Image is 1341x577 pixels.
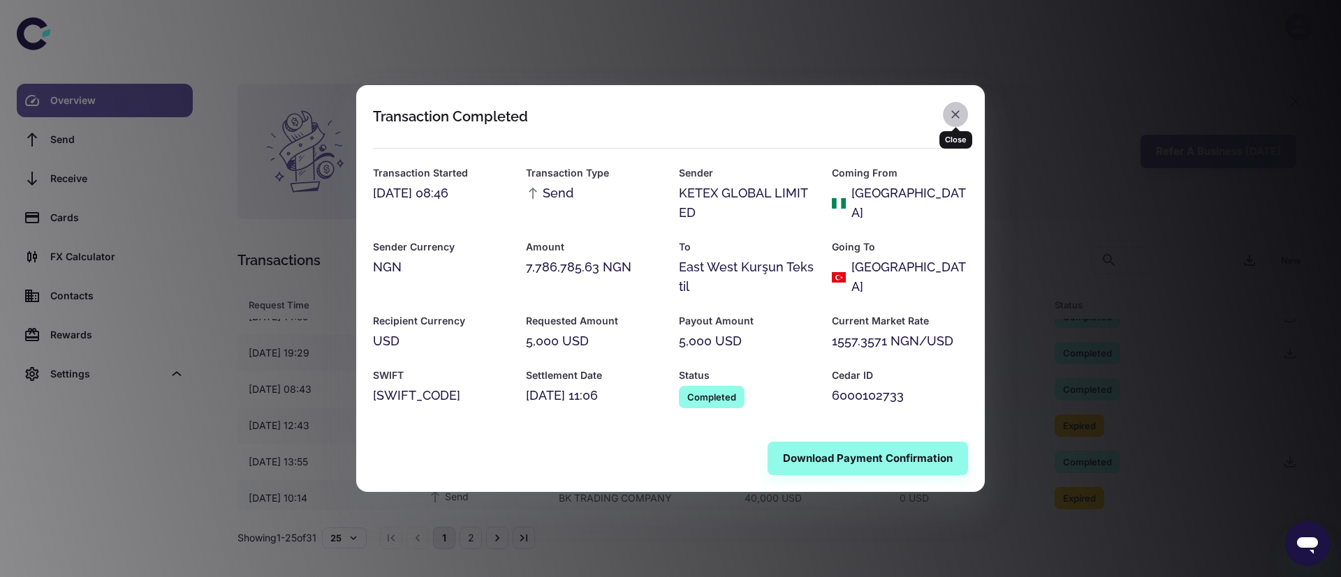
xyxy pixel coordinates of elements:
h6: Settlement Date [526,368,662,383]
h6: Transaction Type [526,165,662,181]
div: [GEOGRAPHIC_DATA] [851,257,968,297]
div: Close [939,131,972,149]
h6: To [679,239,815,255]
h6: Requested Amount [526,313,662,329]
h6: Coming From [832,165,968,181]
h6: Recipient Currency [373,313,509,329]
div: [DATE] 08:46 [373,183,509,203]
h6: Sender [679,165,815,181]
div: NGN [373,257,509,277]
div: 6000102733 [832,386,968,405]
div: USD [373,331,509,351]
iframe: Button to launch messaging window [1285,521,1330,566]
div: Transaction Completed [373,108,528,125]
h6: Amount [526,239,662,255]
h6: Status [679,368,815,383]
button: Download Payment Confirmation [768,442,968,475]
div: 7,786,785.63 NGN [526,257,662,277]
div: [GEOGRAPHIC_DATA] [851,183,968,223]
h6: SWIFT [373,368,509,383]
h6: Sender Currency [373,239,509,255]
h6: Current Market Rate [832,313,968,329]
div: East West Kurşun Tekstil [679,257,815,297]
div: 1557.3571 NGN/USD [832,331,968,351]
span: Send [526,183,573,203]
h6: Cedar ID [832,368,968,383]
div: 5,000 USD [679,331,815,351]
h6: Payout Amount [679,313,815,329]
div: [SWIFT_CODE] [373,386,509,405]
h6: Transaction Started [373,165,509,181]
h6: Going To [832,239,968,255]
div: 5,000 USD [526,331,662,351]
div: [DATE] 11:06 [526,386,662,405]
span: Completed [679,390,745,404]
div: KETEX GLOBAL LIMITED [679,183,815,223]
